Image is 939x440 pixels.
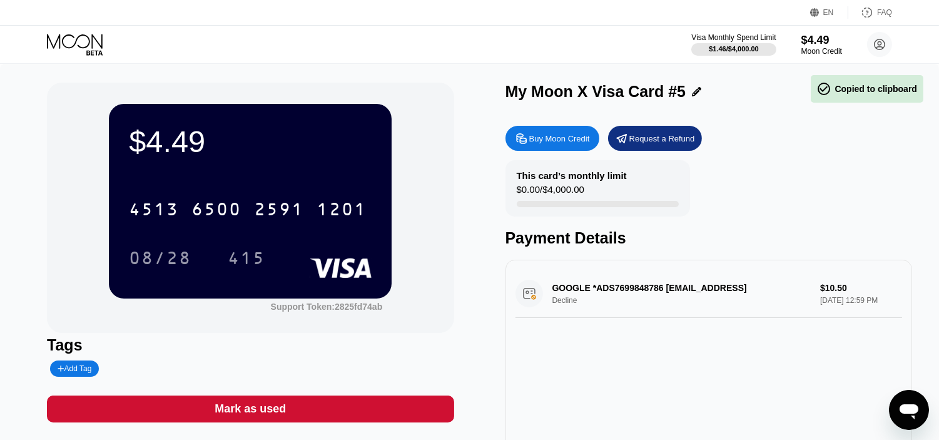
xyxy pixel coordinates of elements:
div: My Moon X Visa Card #5 [505,83,686,101]
div: Buy Moon Credit [505,126,599,151]
div: Moon Credit [801,47,842,56]
div: Visa Monthly Spend Limit$1.46/$4,000.00 [691,33,776,56]
div: 1201 [317,201,367,221]
div: Support Token:2825fd74ab [271,302,383,312]
iframe: Button to launch messaging window [889,390,929,430]
div: EN [810,6,848,19]
div: Mark as used [47,396,454,422]
div: Support Token: 2825fd74ab [271,302,383,312]
div: Mark as used [215,402,286,416]
div: Copied to clipboard [817,81,917,96]
div: Tags [47,336,454,354]
div: Visa Monthly Spend Limit [691,33,776,42]
div: $1.46 / $4,000.00 [709,45,759,53]
div: $4.49Moon Credit [801,34,842,56]
div: 415 [228,250,265,270]
div: FAQ [877,8,892,17]
div: Payment Details [505,229,912,247]
div: Request a Refund [608,126,702,151]
div: 2591 [254,201,304,221]
div: Buy Moon Credit [529,133,590,144]
div: Request a Refund [629,133,695,144]
span:  [817,81,832,96]
div: Add Tag [58,364,91,373]
div: EN [823,8,834,17]
div: $4.49 [129,124,372,159]
div: $4.49 [801,34,842,47]
div: Add Tag [50,361,99,377]
div: 4513 [129,201,179,221]
div: 4513650025911201 [121,193,374,225]
div: 6500 [191,201,241,221]
div: 415 [218,242,275,274]
div: 08/28 [129,250,191,270]
div: FAQ [848,6,892,19]
div: This card’s monthly limit [517,170,627,181]
div: $0.00 / $4,000.00 [517,184,584,201]
div: 08/28 [119,242,201,274]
